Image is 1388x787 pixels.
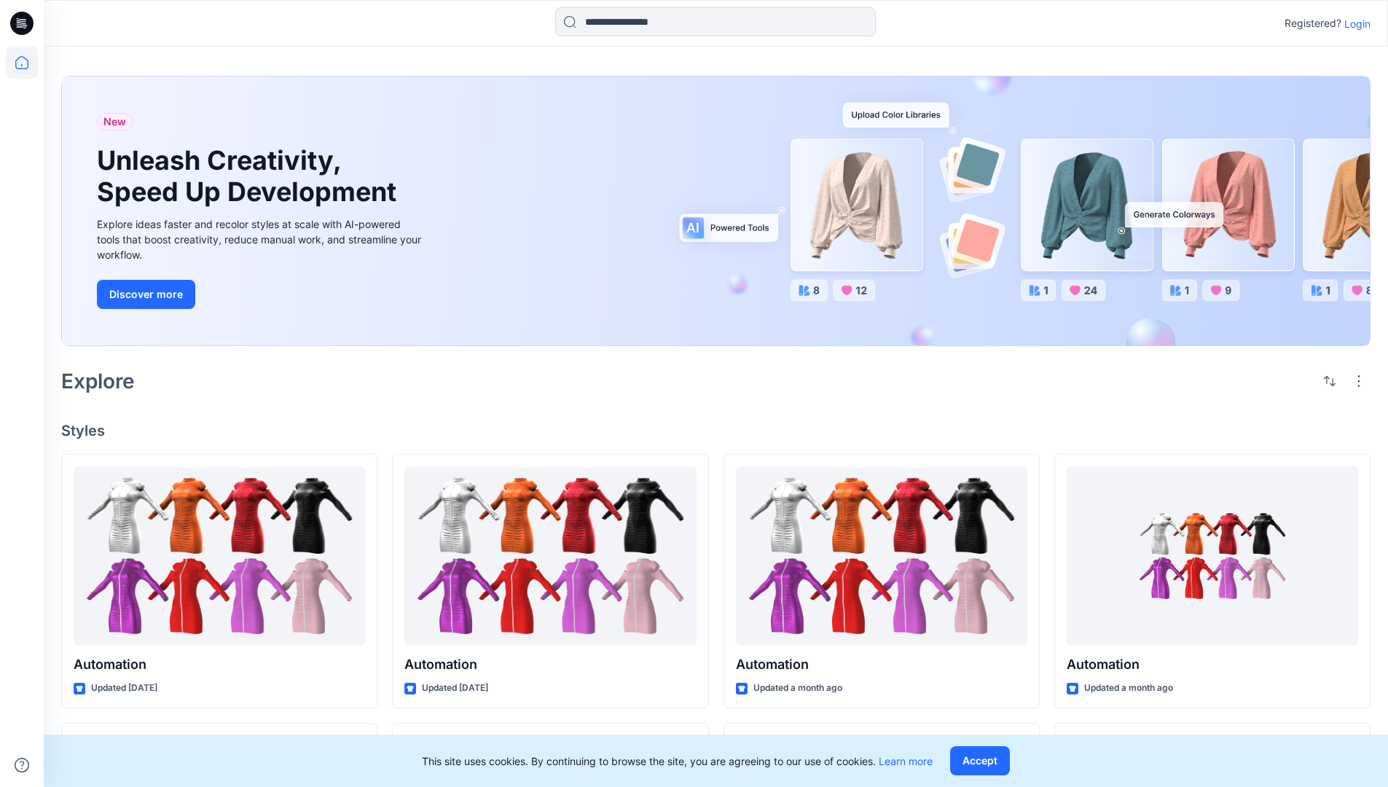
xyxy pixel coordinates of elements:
a: Automation [736,466,1027,646]
a: Learn more [879,755,933,767]
button: Discover more [97,280,195,309]
p: Updated a month ago [753,681,842,696]
a: Automation [1067,466,1358,646]
p: Registered? [1285,15,1341,32]
p: Automation [74,654,365,675]
p: This site uses cookies. By continuing to browse the site, you are agreeing to our use of cookies. [422,753,933,769]
p: Automation [736,654,1027,675]
p: Updated [DATE] [91,681,157,696]
a: Discover more [97,280,425,309]
h1: Unleash Creativity, Speed Up Development [97,145,403,208]
p: Automation [404,654,696,675]
h2: Explore [61,369,135,393]
h4: Styles [61,422,1371,439]
p: Updated [DATE] [422,681,488,696]
a: Automation [404,466,696,646]
p: Updated a month ago [1084,681,1173,696]
button: Accept [950,746,1010,775]
p: Automation [1067,654,1358,675]
p: Login [1344,16,1371,31]
span: New [103,113,126,130]
div: Explore ideas faster and recolor styles at scale with AI-powered tools that boost creativity, red... [97,216,425,262]
a: Automation [74,466,365,646]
